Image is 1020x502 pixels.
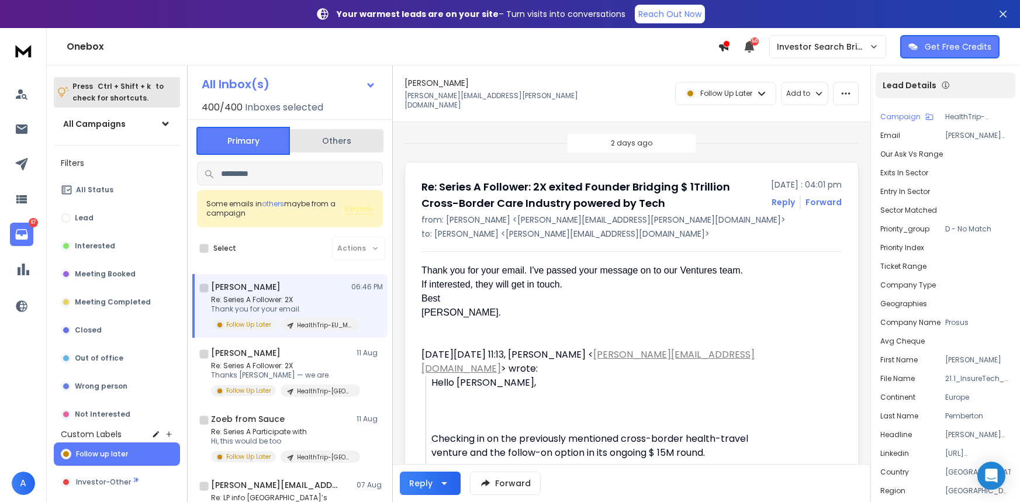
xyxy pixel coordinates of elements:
span: 50 [751,37,759,46]
button: A [12,472,35,495]
p: Thank you for your email. [211,304,351,314]
p: avg cheque [880,337,925,346]
div: Forward [805,196,842,208]
h3: Filters [54,155,180,171]
p: continent [880,393,915,402]
label: Select [213,244,236,253]
p: Meeting Booked [75,269,136,279]
span: Ctrl + Shift + k [96,79,153,93]
p: Pemberton [945,411,1011,421]
p: sector matched [880,206,937,215]
p: Press to check for shortcuts. [72,81,164,104]
p: Lead [75,213,94,223]
p: company type [880,281,936,290]
div: Reply [409,477,433,489]
p: Re: Series A Follower: 2X [211,295,351,304]
a: Reach Out Now [635,5,705,23]
p: geographies [880,299,927,309]
p: to: [PERSON_NAME] <[PERSON_NAME][EMAIL_ADDRESS][DOMAIN_NAME]> [421,228,842,240]
span: Investor-Other [76,477,131,487]
button: Review [344,203,374,214]
p: Investor Search Brillwood [777,41,869,53]
div: Open Intercom Messenger [977,462,1005,490]
button: Reply [772,196,795,208]
button: Primary [196,127,290,155]
p: All Status [76,185,113,195]
h1: [PERSON_NAME] [211,347,281,359]
p: [PERSON_NAME] serves as Communications Director at [GEOGRAPHIC_DATA]. [PERSON_NAME] served as Dir... [945,430,1011,439]
p: HealthTrip-EU_MENA_Afr 3 [945,112,1011,122]
button: Others [290,128,383,154]
h1: All Inbox(s) [202,78,269,90]
p: Linkedin [880,449,909,458]
p: [PERSON_NAME][EMAIL_ADDRESS][PERSON_NAME][DOMAIN_NAME] [404,91,628,110]
h1: Zoeb from Sauce [211,413,285,425]
strong: Your warmest leads are on your site [337,8,499,20]
p: First Name [880,355,918,365]
button: Follow up later [54,442,180,466]
a: 67 [10,223,33,246]
a: [PERSON_NAME][EMAIL_ADDRESS][DOMAIN_NAME] [421,348,755,375]
div: [DATE][DATE] 11:13, [PERSON_NAME] < > wrote: [421,348,763,376]
p: 11 Aug [357,348,383,358]
button: Campaign [880,112,933,122]
p: [DATE] : 04:01 pm [771,179,842,191]
p: Campaign [880,112,921,122]
button: Out of office [54,347,180,370]
p: priority index [880,243,924,252]
span: Follow up later [76,449,128,459]
p: Europe [945,393,1011,402]
p: HealthTrip-[GEOGRAPHIC_DATA] [297,387,353,396]
p: ticket range [880,262,926,271]
p: Thanks [PERSON_NAME] — we are [211,371,351,380]
p: Follow Up Later [226,386,271,395]
h1: [PERSON_NAME] [211,281,281,293]
p: our ask vs range [880,150,943,159]
p: [URL][DOMAIN_NAME][PERSON_NAME] [945,449,1011,458]
div: Some emails in maybe from a campaign [206,199,344,218]
div: Thank you for your email. I've passed your message on to our Ventures team. [421,264,763,278]
p: region [880,486,905,496]
p: 07 Aug [357,480,383,490]
h3: Custom Labels [61,428,122,440]
p: Get Free Credits [925,41,991,53]
div: Best [421,292,763,306]
p: Closed [75,326,102,335]
button: Lead [54,206,180,230]
button: Reply [400,472,461,495]
h3: Inboxes selected [245,101,323,115]
p: from: [PERSON_NAME] <[PERSON_NAME][EMAIL_ADDRESS][PERSON_NAME][DOMAIN_NAME]> [421,214,842,226]
p: Last Name [880,411,918,421]
h1: Onebox [67,40,718,54]
p: Wrong person [75,382,127,391]
p: HealthTrip-EU_MENA_Afr 3 [297,321,353,330]
p: HealthTrip-[GEOGRAPHIC_DATA] [297,453,353,462]
p: headline [880,430,912,439]
button: Interested [54,234,180,258]
p: Hi, this would be too [211,437,351,446]
p: Re: Series A Follower: 2X [211,361,351,371]
h1: [PERSON_NAME][EMAIL_ADDRESS][DOMAIN_NAME] +1 [211,479,340,491]
p: Out of office [75,354,123,363]
p: priority_group [880,224,929,234]
p: entry in sector [880,187,930,196]
p: 06:46 PM [351,282,383,292]
p: [PERSON_NAME][EMAIL_ADDRESS][PERSON_NAME][DOMAIN_NAME] [945,131,1011,140]
span: others [262,199,284,209]
p: exits in sector [880,168,928,178]
button: Investor-Other [54,470,180,494]
p: 21.1_InsureTech_HealthTech_2025-02May_Investor_Management_Team_29344_02-05-2025_(1).csv [945,374,1011,383]
button: Closed [54,318,180,342]
p: Follow Up Later [226,320,271,329]
p: 67 [29,218,38,227]
p: Re: Series A Participate with [211,427,351,437]
p: [PERSON_NAME] [945,355,1011,365]
div: [PERSON_NAME]. [421,306,763,320]
button: Forward [470,472,541,495]
span: 400 / 400 [202,101,243,115]
p: Follow Up Later [226,452,271,461]
div: If interested, they will get in touch. [421,278,763,292]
